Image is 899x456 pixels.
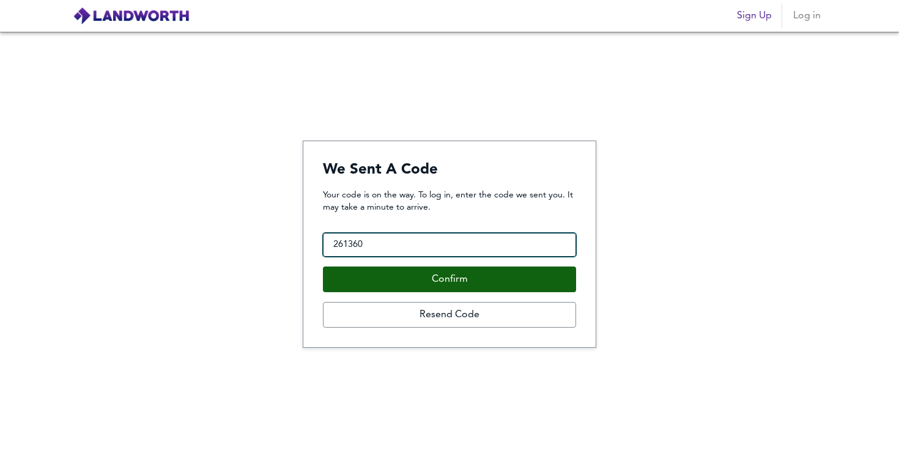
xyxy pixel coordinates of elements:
[737,7,772,24] span: Sign Up
[787,4,826,28] button: Log in
[323,189,576,213] p: Your code is on the way. To log in, enter the code we sent you. It may take a minute to arrive.
[73,7,190,25] img: logo
[323,161,576,179] h4: We Sent A Code
[323,267,576,292] button: Confirm
[732,4,777,28] button: Sign Up
[323,233,576,257] input: Enter your code
[792,7,821,24] span: Log in
[323,302,576,328] button: Resend Code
